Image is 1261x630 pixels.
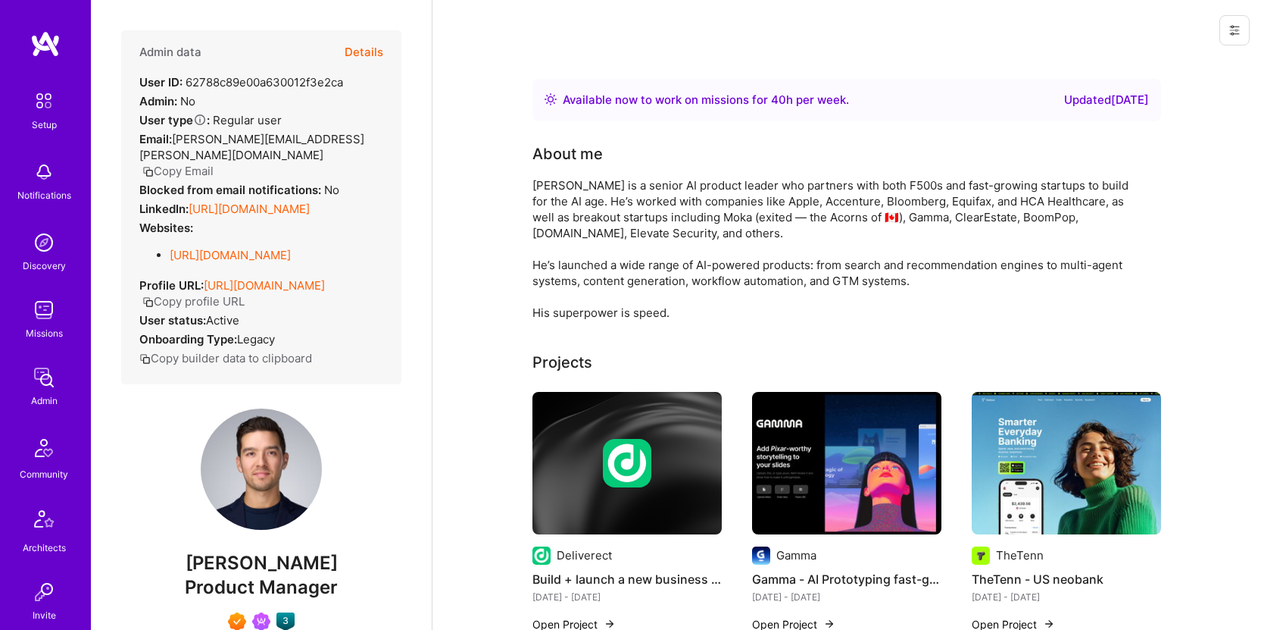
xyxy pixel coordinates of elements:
a: [URL][DOMAIN_NAME] [189,202,310,216]
i: icon Copy [142,166,154,177]
img: arrow-right [823,618,835,630]
a: [URL][DOMAIN_NAME] [170,248,291,262]
i: Help [193,113,207,127]
span: Active [206,313,239,328]
span: 40 [771,92,786,107]
img: discovery [29,227,59,258]
div: [PERSON_NAME] is a senior AI product leader who partners with both F500s and fast-growing startup... [532,177,1138,321]
div: Discovery [23,258,66,274]
strong: Blocked from email notifications: [139,183,324,197]
img: logo [30,30,61,58]
img: Architects [26,503,62,540]
h4: Admin data [139,45,201,59]
img: arrow-right [1043,618,1055,630]
h4: Gamma - AI Prototyping fast-growing AI B2C startup [752,569,941,589]
h4: Build + launch a new business line [532,569,722,589]
img: Invite [29,577,59,607]
h4: TheTenn - US neobank [972,569,1161,589]
img: Availability [545,93,557,105]
div: Projects [532,351,592,374]
img: Company logo [752,547,770,565]
img: Company logo [532,547,551,565]
span: [PERSON_NAME] [121,552,401,575]
div: Missions [26,325,63,341]
div: Regular user [139,112,282,128]
div: Updated [DATE] [1064,91,1149,109]
strong: Websites: [139,221,193,235]
div: Notifications [17,187,71,203]
img: admin teamwork [29,362,59,393]
div: No [139,182,339,198]
img: Community [26,430,62,466]
button: Copy profile URL [142,293,245,309]
img: Company logo [603,439,651,487]
img: TheTenn - US neobank [972,392,1161,534]
strong: Profile URL: [139,278,204,293]
img: setup [28,85,60,117]
strong: Admin: [139,94,177,108]
span: Product Manager [185,576,338,598]
div: Deliverect [557,547,612,563]
img: cover [532,392,722,534]
button: Copy Email [142,163,214,179]
div: TheTenn [996,547,1044,563]
img: arrow-right [604,618,616,630]
div: [DATE] - [DATE] [752,589,941,605]
strong: User ID: [139,75,183,89]
button: Details [345,30,383,74]
strong: Email: [139,132,172,146]
div: Setup [32,117,57,133]
div: About me [532,143,603,165]
div: [DATE] - [DATE] [532,589,722,605]
strong: LinkedIn: [139,202,189,216]
strong: User status: [139,313,206,328]
img: User Avatar [201,409,322,530]
div: [DATE] - [DATE] [972,589,1161,605]
div: Gamma [776,547,816,563]
strong: Onboarding Type: [139,332,237,346]
i: icon Copy [142,296,154,308]
span: [PERSON_NAME][EMAIL_ADDRESS][PERSON_NAME][DOMAIN_NAME] [139,132,364,162]
strong: User type : [139,113,210,127]
div: Available now to work on missions for h per week . [563,91,849,109]
div: No [139,93,195,109]
div: Community [20,466,68,482]
img: Gamma - AI Prototyping fast-growing AI B2C startup [752,392,941,534]
img: teamwork [29,295,59,325]
img: Company logo [972,547,990,565]
div: 62788c89e00a630012f3e2ca [139,74,343,90]
div: Admin [31,393,58,409]
div: Architects [23,540,66,556]
i: icon Copy [139,353,151,365]
a: [URL][DOMAIN_NAME] [204,278,325,293]
span: legacy [237,332,275,346]
div: Invite [33,607,56,623]
img: bell [29,157,59,187]
button: Copy builder data to clipboard [139,350,312,366]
